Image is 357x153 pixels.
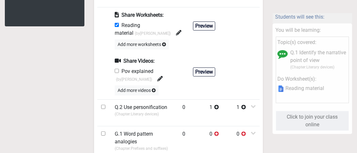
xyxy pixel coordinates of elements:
[278,39,317,46] label: Topic(s) covered:
[115,104,167,111] label: Q.2 Use personification
[115,57,155,65] label: Share Videos:
[115,11,164,19] label: Share Worksheets:
[179,99,206,126] td: 0
[278,85,284,92] img: data:image/png;base64,iVBORw0KGgoAAAANSUhEUgAAAgAAAAIACAYAAAD0eNT6AAAABHNCSVQICAgIfAhkiAAAAAlwSFl...
[278,75,317,83] label: Do Worksheet(s):
[135,31,171,36] span: (by [PERSON_NAME] )
[115,22,188,37] div: Reading material
[115,40,169,50] button: Add more worksheets
[233,99,260,126] td: 1
[276,26,321,34] label: You will be learning:
[206,99,233,126] td: 1
[193,67,215,76] button: Preview
[115,67,188,83] div: Pov explained
[115,85,159,95] button: Add more videos
[115,146,175,151] p: (Chapter: Prefixes and suffixes )
[115,130,175,146] label: G.1 Word pattern analogies
[291,64,347,70] p: (Chapter: Literary devices )
[275,13,324,21] label: Students will see this:
[115,111,175,117] p: (Chapter: Literary devices )
[193,22,215,31] button: Preview
[276,111,349,131] button: Click to join your class online
[116,77,152,82] span: (by [PERSON_NAME] )
[286,86,324,91] label: Reading material
[291,49,347,64] label: Q.1 Identify the narrative point of view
